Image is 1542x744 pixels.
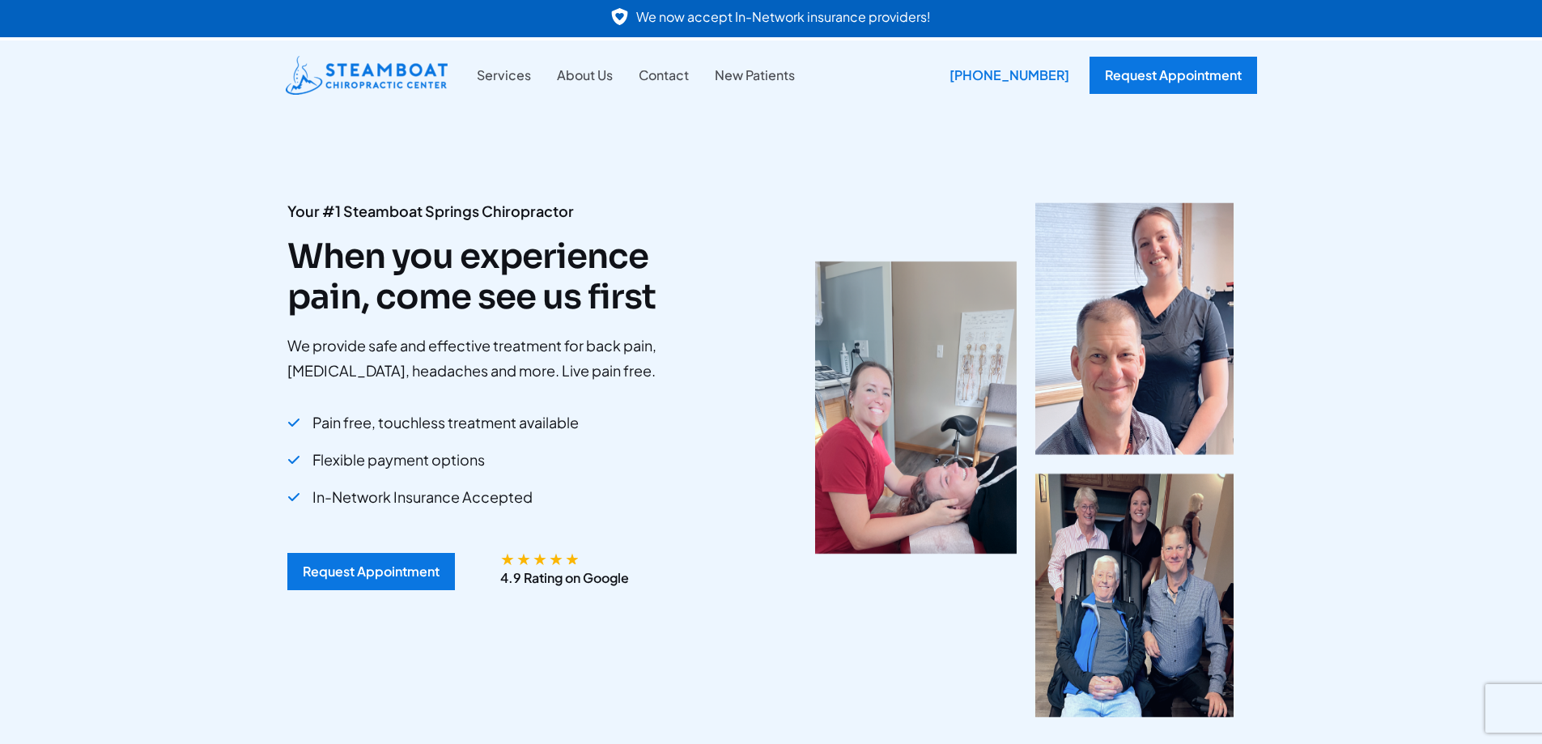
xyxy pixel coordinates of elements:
[303,565,440,578] div: Request Appointment
[500,552,515,564] span: ★
[464,65,808,86] nav: Site Navigation
[626,65,702,86] a: Contact
[287,236,713,318] h2: When you experience pain, come see us first
[287,553,455,590] a: Request Appointment
[702,65,808,86] a: New Patients
[287,202,574,220] strong: Your #1 Steamboat Springs Chiropractor
[500,552,581,564] div: 4.9/5
[500,568,629,589] p: 4.9 Rating on Google
[464,65,544,86] a: Services
[937,57,1073,94] a: [PHONE_NUMBER]
[1090,57,1257,94] a: Request Appointment
[533,552,547,564] span: ★
[286,56,448,95] img: Steamboat Chiropractic Center
[549,552,563,564] span: ★
[312,408,579,437] span: Pain free, touchless treatment available
[544,65,626,86] a: About Us
[312,445,485,474] span: Flexible payment options
[937,57,1081,94] div: [PHONE_NUMBER]
[565,552,580,564] span: ★
[516,552,531,564] span: ★
[287,334,713,383] p: We provide safe and effective treatment for back pain, [MEDICAL_DATA], headaches and more. Live p...
[312,483,533,512] span: In-Network Insurance Accepted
